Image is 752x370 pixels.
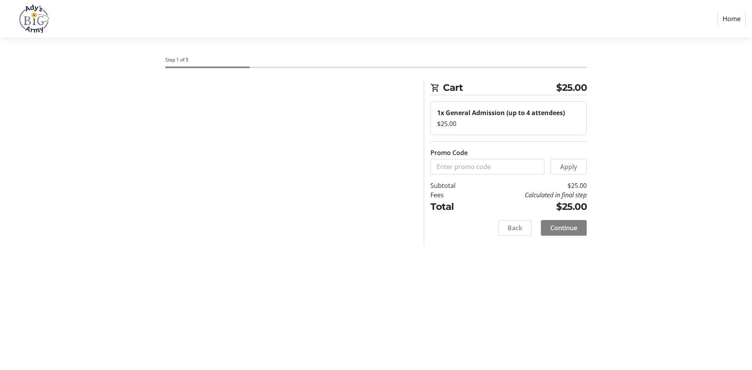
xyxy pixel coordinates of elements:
button: Back [498,220,531,236]
button: Apply [551,159,587,175]
td: Total [430,200,475,214]
span: $25.00 [556,81,587,95]
span: Apply [560,162,577,171]
td: $25.00 [475,200,587,214]
td: $25.00 [475,181,587,190]
div: Step 1 of 5 [165,56,587,63]
strong: 1x General Admission (up to 4 attendees) [437,108,565,117]
img: Ady's BiG Army's Logo [6,3,62,34]
a: Home [718,11,746,26]
button: Continue [541,220,587,236]
td: Calculated in final step [475,190,587,200]
td: Subtotal [430,181,475,190]
span: Continue [550,223,577,233]
input: Enter promo code [430,159,544,175]
span: Cart [443,81,556,95]
label: Promo Code [430,148,468,157]
td: Fees [430,190,475,200]
span: Back [508,223,522,233]
div: $25.00 [437,119,580,128]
